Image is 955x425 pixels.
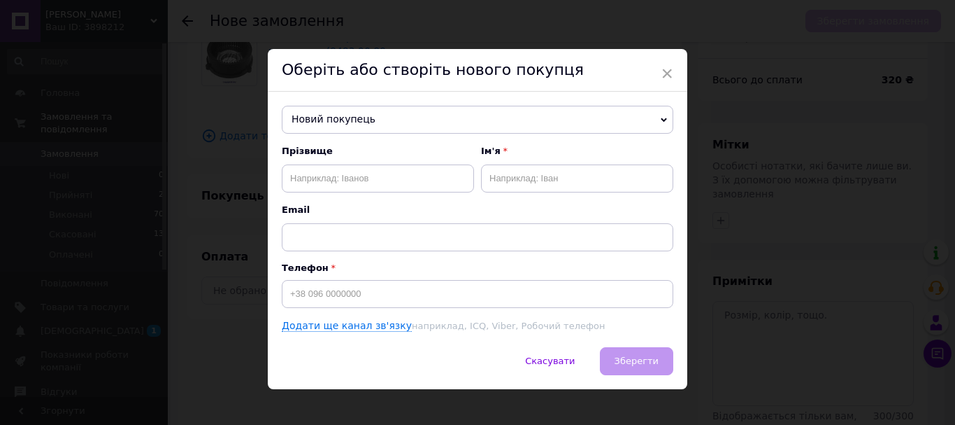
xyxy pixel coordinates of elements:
div: Оберіть або створіть нового покупця [268,49,687,92]
span: Скасувати [525,356,575,366]
input: Наприклад: Іванов [282,165,474,193]
button: Скасувати [510,347,589,375]
span: × [661,62,673,85]
span: наприклад, ICQ, Viber, Робочий телефон [412,321,605,331]
input: +38 096 0000000 [282,280,673,308]
span: Email [282,204,673,216]
span: Ім'я [481,145,673,158]
span: Новий покупець [282,106,673,134]
span: Прізвище [282,145,474,158]
p: Телефон [282,263,673,273]
a: Додати ще канал зв'язку [282,320,412,332]
input: Наприклад: Іван [481,165,673,193]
